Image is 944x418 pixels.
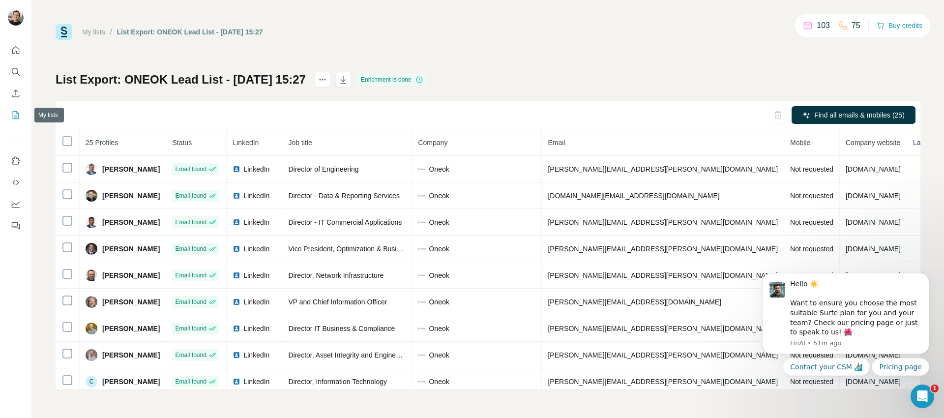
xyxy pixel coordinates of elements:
span: [PERSON_NAME] [102,324,160,333]
span: [PERSON_NAME] [102,297,160,307]
span: Director, Network Infrastructure [288,271,383,279]
img: company-logo [418,271,426,279]
img: LinkedIn logo [233,378,240,386]
span: Director, Asset Integrity and Engineering [288,351,411,359]
iframe: Intercom live chat [911,385,934,408]
button: Quick start [8,41,24,59]
img: Avatar [86,190,97,202]
span: Email found [175,191,206,200]
span: [PERSON_NAME] [102,164,160,174]
span: Not requested [790,218,833,226]
span: [DOMAIN_NAME] [846,378,901,386]
span: Oneok [429,244,449,254]
span: LinkedIn [243,217,269,227]
img: company-logo [418,245,426,253]
button: Dashboard [8,195,24,213]
img: company-logo [418,378,426,386]
img: LinkedIn logo [233,192,240,200]
span: Oneok [429,217,449,227]
span: [PERSON_NAME][EMAIL_ADDRESS][PERSON_NAME][DOMAIN_NAME] [548,351,778,359]
span: LinkedIn [243,297,269,307]
span: LinkedIn [233,139,259,147]
div: C [86,376,97,388]
span: Oneok [429,377,449,387]
img: LinkedIn logo [233,325,240,332]
span: Oneok [429,270,449,280]
img: LinkedIn logo [233,165,240,173]
img: LinkedIn logo [233,271,240,279]
img: Avatar [86,216,97,228]
img: company-logo [418,192,426,200]
img: Avatar [86,163,97,175]
span: Company website [846,139,900,147]
span: [DOMAIN_NAME] [846,218,901,226]
button: Enrich CSV [8,85,24,102]
span: [PERSON_NAME][EMAIL_ADDRESS][PERSON_NAME][DOMAIN_NAME] [548,325,778,332]
span: Oneok [429,191,449,201]
span: Email found [175,298,206,306]
span: LinkedIn [243,270,269,280]
span: Job title [288,139,312,147]
button: Use Surfe API [8,174,24,191]
span: Company [418,139,447,147]
span: Not requested [790,378,833,386]
span: VP and Chief Information Officer [288,298,387,306]
li: / [110,27,112,37]
p: 103 [817,20,830,31]
span: Director - IT Commercial Applications [288,218,402,226]
img: Surfe Logo [56,24,72,40]
img: Avatar [86,323,97,334]
span: Email found [175,271,206,280]
span: Email found [175,324,206,333]
span: Status [172,139,192,147]
span: [PERSON_NAME] [102,191,160,201]
button: actions [315,72,330,88]
span: [DOMAIN_NAME] [846,192,901,200]
span: Email found [175,351,206,359]
button: Find all emails & mobiles (25) [792,106,915,124]
span: LinkedIn [243,164,269,174]
span: Director, Information Technology [288,378,387,386]
img: Avatar [8,10,24,26]
span: LinkedIn [243,350,269,360]
span: Not requested [790,192,833,200]
p: 75 [852,20,860,31]
span: [PERSON_NAME][EMAIL_ADDRESS][PERSON_NAME][DOMAIN_NAME] [548,245,778,253]
img: company-logo [418,351,426,359]
img: company-logo [418,325,426,332]
h1: List Export: ONEOK Lead List - [DATE] 15:27 [56,72,306,88]
img: LinkedIn logo [233,351,240,359]
span: Email found [175,244,206,253]
span: LinkedIn [243,191,269,201]
span: Email found [175,165,206,174]
img: Avatar [86,296,97,308]
span: [DOMAIN_NAME] [846,165,901,173]
span: [PERSON_NAME] [102,350,160,360]
span: 25 Profiles [86,139,118,147]
span: [DOMAIN_NAME][EMAIL_ADDRESS][DOMAIN_NAME] [548,192,719,200]
button: My lists [8,106,24,124]
span: Mobile [790,139,810,147]
img: Avatar [86,349,97,361]
button: Feedback [8,217,24,235]
span: [PERSON_NAME][EMAIL_ADDRESS][PERSON_NAME][DOMAIN_NAME] [548,165,778,173]
img: company-logo [418,165,426,173]
span: LinkedIn [243,377,269,387]
span: Email found [175,218,206,227]
img: company-logo [418,298,426,306]
span: Vice President, Optimization & Business Technology [288,245,447,253]
span: [DOMAIN_NAME] [846,245,901,253]
img: LinkedIn logo [233,218,240,226]
div: List Export: ONEOK Lead List - [DATE] 15:27 [117,27,263,37]
img: company-logo [418,218,426,226]
span: [PERSON_NAME] [102,217,160,227]
span: Not requested [790,165,833,173]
